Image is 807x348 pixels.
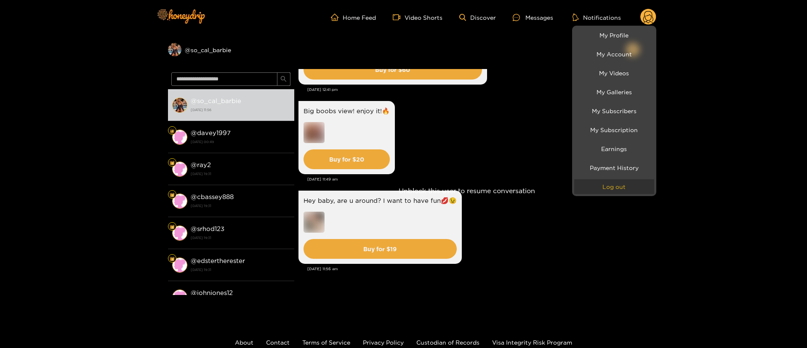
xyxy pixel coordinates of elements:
a: Payment History [574,160,654,175]
a: Earnings [574,141,654,156]
a: My Account [574,47,654,61]
a: My Profile [574,28,654,43]
button: Log out [574,179,654,194]
a: My Subscribers [574,104,654,118]
a: My Videos [574,66,654,80]
a: My Galleries [574,85,654,99]
a: My Subscription [574,122,654,137]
